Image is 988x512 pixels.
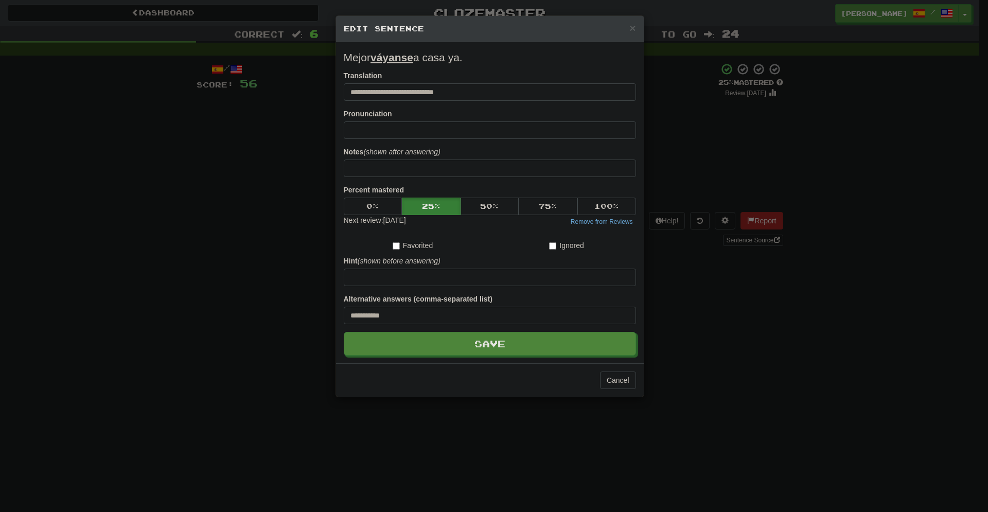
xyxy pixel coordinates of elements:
button: 50% [461,198,519,215]
button: Save [344,332,636,356]
input: Ignored [549,242,556,250]
label: Translation [344,70,382,81]
label: Percent mastered [344,185,404,195]
button: 75% [519,198,577,215]
em: (shown after answering) [363,148,440,156]
h5: Edit Sentence [344,24,636,34]
label: Hint [344,256,440,266]
div: Percent mastered [344,198,636,215]
label: Pronunciation [344,109,392,119]
em: (shown before answering) [358,257,440,265]
button: Remove from Reviews [568,216,636,227]
button: 0% [344,198,402,215]
input: Favorited [393,242,400,250]
u: váyanse [370,51,413,63]
button: Cancel [600,372,636,389]
label: Alternative answers (comma-separated list) [344,294,492,304]
span: × [629,22,636,34]
label: Favorited [393,240,433,251]
button: 100% [577,198,636,215]
button: Close [629,23,636,33]
button: 25% [402,198,461,215]
label: Notes [344,147,440,157]
div: Next review: [DATE] [344,215,406,227]
p: Mejor a casa ya. [344,50,636,65]
label: Ignored [549,240,584,251]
